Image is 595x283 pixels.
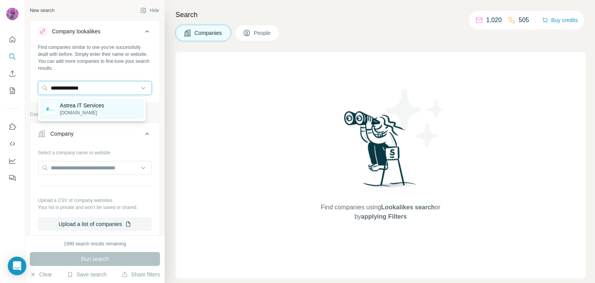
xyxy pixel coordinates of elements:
p: Your list is private and won't be saved or shared. [38,204,152,211]
h4: Search [175,9,586,20]
button: Search [6,50,19,64]
button: Share filters [122,271,160,278]
button: Use Surfe API [6,137,19,151]
p: 1,020 [486,16,502,25]
p: [DOMAIN_NAME] [60,109,104,116]
div: Company lookalikes [52,28,100,35]
button: Enrich CSV [6,67,19,81]
button: Use Surfe on LinkedIn [6,120,19,134]
img: Astrea IT Services [45,104,55,114]
button: Company [30,124,160,146]
span: Companies [194,29,223,37]
button: Company lookalikes [30,22,160,44]
p: Company information [30,111,160,118]
p: Upload a CSV of company websites. [38,197,152,204]
span: People [254,29,272,37]
div: Open Intercom Messenger [8,257,26,275]
button: Upload a list of companies [38,217,152,231]
p: 505 [519,16,529,25]
div: New search [30,7,54,14]
button: Hide [135,5,165,16]
button: My lists [6,84,19,98]
img: Surfe Illustration - Stars [381,83,451,153]
button: Buy credits [542,15,578,26]
div: 1990 search results remaining [64,240,126,247]
button: Quick start [6,33,19,47]
button: Dashboard [6,154,19,168]
div: Select a company name or website [38,146,152,156]
span: Find companies using or by [318,203,442,221]
button: Feedback [6,171,19,185]
img: Surfe Illustration - Woman searching with binoculars [340,109,421,195]
span: applying Filters [361,213,407,220]
div: Find companies similar to one you've successfully dealt with before. Simply enter their name or w... [38,44,152,72]
button: Clear [30,271,52,278]
button: Save search [67,271,107,278]
img: Avatar [6,8,19,20]
span: Lookalikes search [381,204,435,211]
div: Company [50,130,74,138]
p: Astrea IT Services [60,102,104,109]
